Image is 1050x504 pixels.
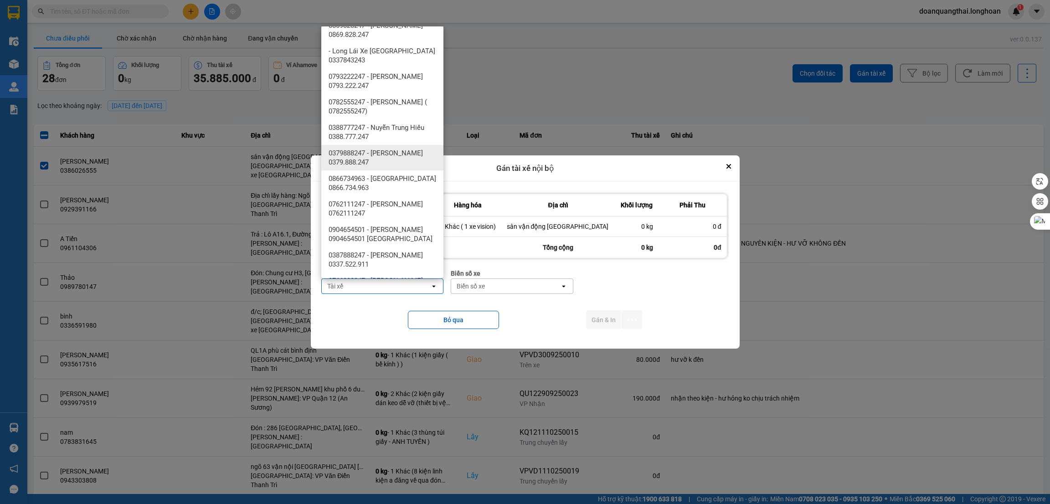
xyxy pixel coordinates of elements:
[329,21,440,39] span: 0869828247 - [PERSON_NAME] 0869.828.247
[664,222,721,231] div: 0 đ
[329,72,440,90] span: 0793222247 - [PERSON_NAME] 0793.222.247
[321,26,443,278] ul: Menu
[457,282,485,291] div: Biển số xe
[451,268,573,278] div: Biển số xe
[329,98,440,116] span: 0782555247 - [PERSON_NAME] ( 0782555247)
[311,155,740,182] div: Gán tài xế nội bộ
[507,200,610,211] div: Địa chỉ
[507,222,610,231] div: sân vận động [GEOGRAPHIC_DATA]
[329,46,440,65] span: - Long Lái Xe [GEOGRAPHIC_DATA] 0337843243
[327,282,343,291] div: Tài xế
[329,276,440,294] span: 0766000247 - [PERSON_NAME] 0766000247
[560,283,567,290] svg: open
[440,222,496,231] div: 1 Khác ( 1 xe vision)
[586,310,621,329] button: Gán & In
[723,161,734,172] button: Close
[615,237,659,258] div: 0 kg
[311,155,740,349] div: dialog
[440,200,496,211] div: Hàng hóa
[329,225,440,243] span: 0904654501 - [PERSON_NAME] 0904654501 [GEOGRAPHIC_DATA]
[621,200,653,211] div: Khối lượng
[621,222,653,231] div: 0 kg
[501,237,615,258] div: Tổng cộng
[329,123,440,141] span: 0388777247 - Nuyễn Trung Hiếu 0388.777.247
[329,251,440,269] span: 0387888247 - [PERSON_NAME] 0337.522.911
[329,149,440,167] span: 0379888247 - [PERSON_NAME] 0379.888.247
[329,174,440,192] span: 0866734963 - [GEOGRAPHIC_DATA] 0866.734.963
[408,311,499,329] button: Bỏ qua
[664,200,721,211] div: Phải Thu
[329,200,440,218] span: 0762111247 - [PERSON_NAME] 0762111247
[430,283,437,290] svg: open
[659,237,727,258] div: 0đ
